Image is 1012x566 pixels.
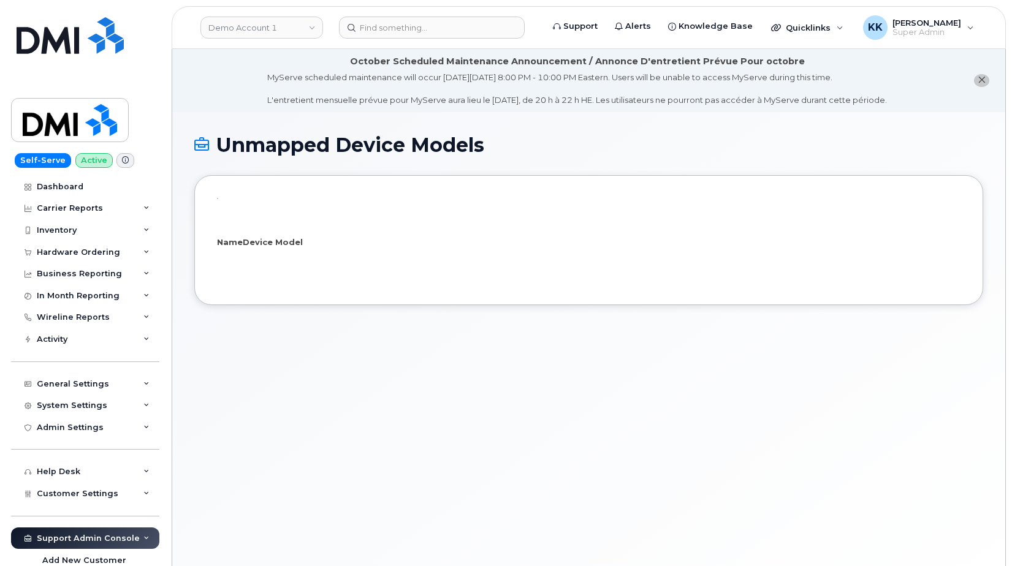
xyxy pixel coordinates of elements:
[267,72,887,106] div: MyServe scheduled maintenance will occur [DATE][DATE] 8:00 PM - 10:00 PM Eastern. Users will be u...
[217,236,243,248] th: Name
[350,55,805,68] div: October Scheduled Maintenance Announcement / Annonce D'entretient Prévue Pour octobre
[243,236,303,248] th: Device Model
[194,134,983,156] h1: Unmapped Device Models
[974,74,989,87] button: close notification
